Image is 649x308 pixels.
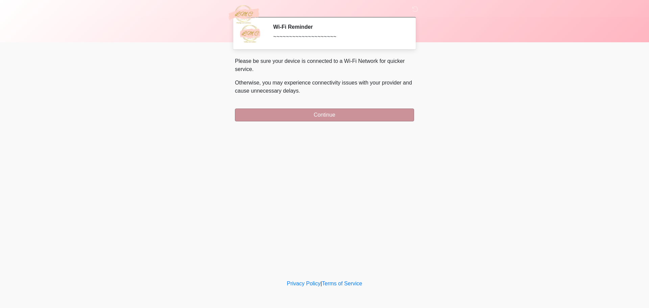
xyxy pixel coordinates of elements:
span: . [299,88,300,94]
a: Terms of Service [322,281,362,286]
button: Continue [235,109,414,121]
p: Otherwise, you may experience connectivity issues with your provider and cause unnecessary delays [235,79,414,95]
img: LMC Aesthetics Medspa and Wellness Logo [228,5,259,24]
p: Please be sure your device is connected to a Wi-Fi Network for quicker service. [235,57,414,73]
a: | [320,281,322,286]
img: Agent Avatar [240,24,260,44]
div: ~~~~~~~~~~~~~~~~~~~~ [273,33,404,41]
a: Privacy Policy [287,281,321,286]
